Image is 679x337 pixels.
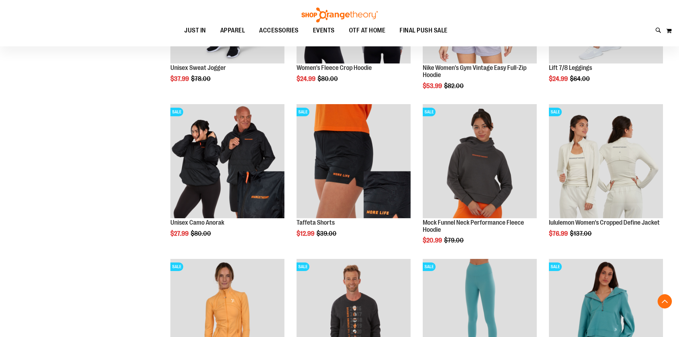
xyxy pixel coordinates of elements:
[297,75,317,82] span: $24.99
[191,75,212,82] span: $78.00
[342,22,393,39] a: OTF AT HOME
[177,22,213,39] a: JUST IN
[297,262,309,271] span: SALE
[170,75,190,82] span: $37.99
[297,64,372,71] a: Women's Fleece Crop Hoodie
[549,75,569,82] span: $24.99
[170,108,183,116] span: SALE
[170,262,183,271] span: SALE
[549,108,562,116] span: SALE
[423,219,524,233] a: Mock Funnel Neck Performance Fleece Hoodie
[191,230,212,237] span: $80.00
[313,22,335,39] span: EVENTS
[570,230,593,237] span: $137.00
[423,64,526,78] a: Nike Women's Gym Vintage Easy Full-Zip Hoodie
[549,262,562,271] span: SALE
[170,104,284,218] img: Product image for Unisex Camo Anorak
[259,22,299,39] span: ACCESSORIES
[658,294,672,308] button: Back To Top
[317,230,338,237] span: $39.00
[220,22,245,39] span: APPAREL
[349,22,386,39] span: OTF AT HOME
[293,101,414,255] div: product
[423,262,436,271] span: SALE
[545,101,667,255] div: product
[400,22,448,39] span: FINAL PUSH SALE
[549,64,592,71] a: Lift 7/8 Leggings
[184,22,206,39] span: JUST IN
[297,219,335,226] a: Taffeta Shorts
[444,237,465,244] span: $79.00
[297,108,309,116] span: SALE
[170,230,190,237] span: $27.99
[213,22,252,39] a: APPAREL
[423,237,443,244] span: $20.99
[423,82,443,90] span: $53.99
[570,75,591,82] span: $64.00
[444,82,465,90] span: $82.00
[297,230,315,237] span: $12.99
[549,104,663,219] a: Product image for lululemon Define Jacket CroppedSALE
[167,101,288,255] div: product
[549,219,660,226] a: lululemon Women's Cropped Define Jacket
[423,108,436,116] span: SALE
[318,75,339,82] span: $80.00
[252,22,306,39] a: ACCESSORIES
[170,104,284,219] a: Product image for Unisex Camo AnorakSALE
[297,104,411,219] a: Product image for Camo Tafetta ShortsSALE
[423,104,537,218] img: Product image for Mock Funnel Neck Performance Fleece Hoodie
[300,7,379,22] img: Shop Orangetheory
[170,64,226,71] a: Unisex Sweat Jogger
[549,104,663,218] img: Product image for lululemon Define Jacket Cropped
[549,230,569,237] span: $76.99
[423,104,537,219] a: Product image for Mock Funnel Neck Performance Fleece HoodieSALE
[419,101,540,262] div: product
[170,219,224,226] a: Unisex Camo Anorak
[297,104,411,218] img: Product image for Camo Tafetta Shorts
[392,22,455,39] a: FINAL PUSH SALE
[306,22,342,39] a: EVENTS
